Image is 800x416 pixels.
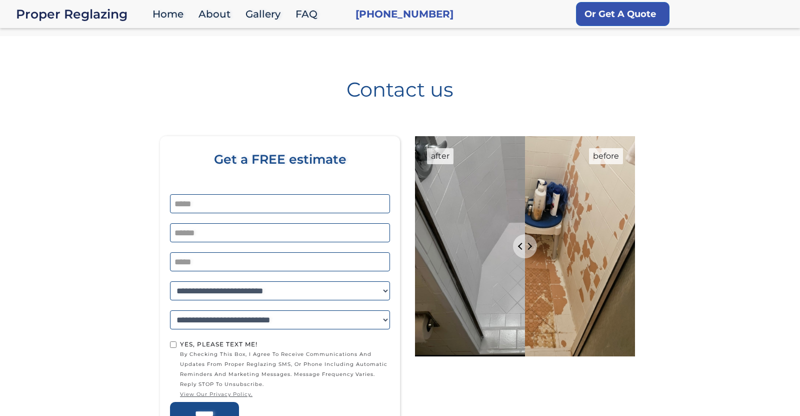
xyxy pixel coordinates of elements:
[147,4,193,25] a: Home
[16,7,147,21] a: home
[180,389,390,399] a: view our privacy policy.
[240,4,290,25] a: Gallery
[180,349,390,399] span: by checking this box, I agree to receive communications and updates from Proper Reglazing SMS, or...
[576,2,669,26] a: Or Get A Quote
[16,7,147,21] div: Proper Reglazing
[290,4,327,25] a: FAQ
[170,341,176,348] input: Yes, Please text me!by checking this box, I agree to receive communications and updates from Prop...
[15,72,785,100] h1: Contact us
[193,4,240,25] a: About
[170,152,390,194] div: Get a FREE estimate
[355,7,453,21] a: [PHONE_NUMBER]
[180,339,390,349] div: Yes, Please text me!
